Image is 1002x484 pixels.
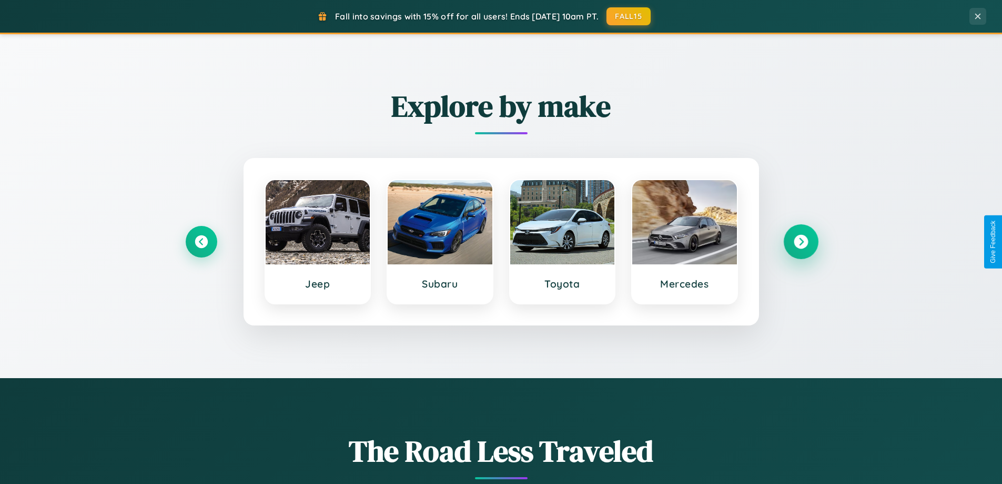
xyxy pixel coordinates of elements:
[186,431,817,471] h1: The Road Less Traveled
[989,221,997,263] div: Give Feedback
[606,7,651,25] button: FALL15
[398,278,482,290] h3: Subaru
[276,278,360,290] h3: Jeep
[186,86,817,126] h2: Explore by make
[335,11,599,22] span: Fall into savings with 15% off for all users! Ends [DATE] 10am PT.
[521,278,604,290] h3: Toyota
[643,278,726,290] h3: Mercedes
